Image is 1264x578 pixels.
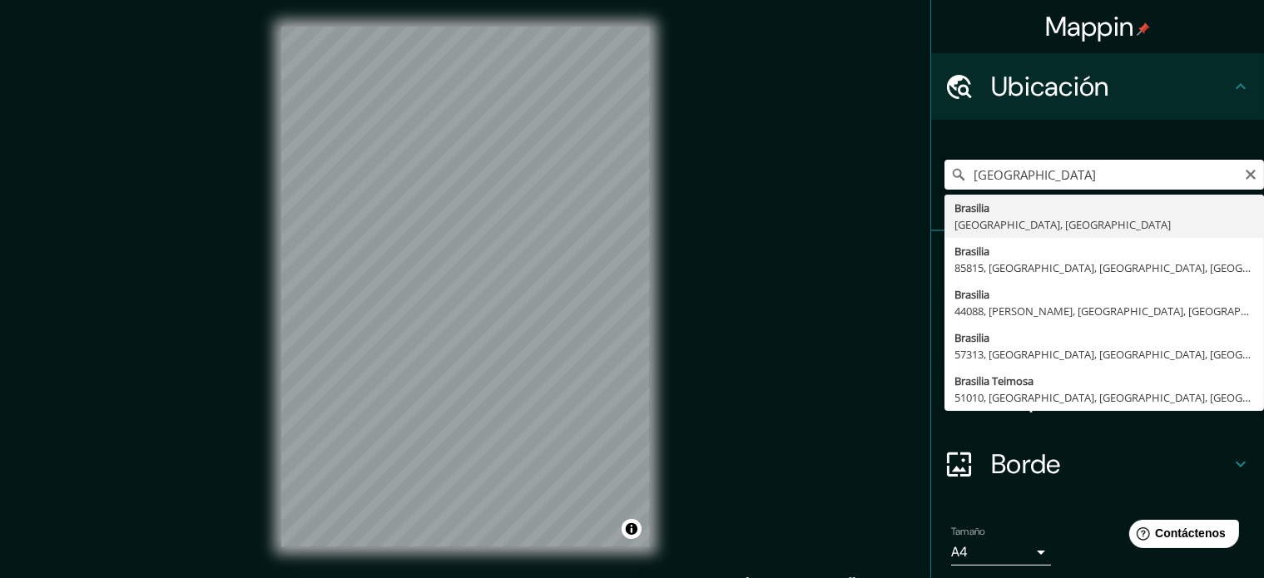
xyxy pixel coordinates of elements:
[954,244,989,259] font: Brasilia
[281,27,650,547] canvas: Mapa
[1045,9,1134,44] font: Mappin
[1244,165,1257,181] button: Claro
[954,287,989,302] font: Brasilia
[1137,22,1150,36] img: pin-icon.png
[1116,513,1246,560] iframe: Lanzador de widgets de ayuda
[951,525,985,538] font: Tamaño
[944,160,1264,190] input: Elige tu ciudad o zona
[991,447,1061,482] font: Borde
[954,373,1034,388] font: Brasilia Teimosa
[954,200,989,215] font: Brasilia
[951,543,968,561] font: A4
[951,539,1051,566] div: A4
[931,53,1264,120] div: Ubicación
[931,431,1264,497] div: Borde
[931,231,1264,298] div: Patas
[931,298,1264,364] div: Estilo
[931,364,1264,431] div: Disposición
[954,217,1171,232] font: [GEOGRAPHIC_DATA], [GEOGRAPHIC_DATA]
[622,519,642,539] button: Activar o desactivar atribución
[954,330,989,345] font: Brasilia
[991,69,1109,104] font: Ubicación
